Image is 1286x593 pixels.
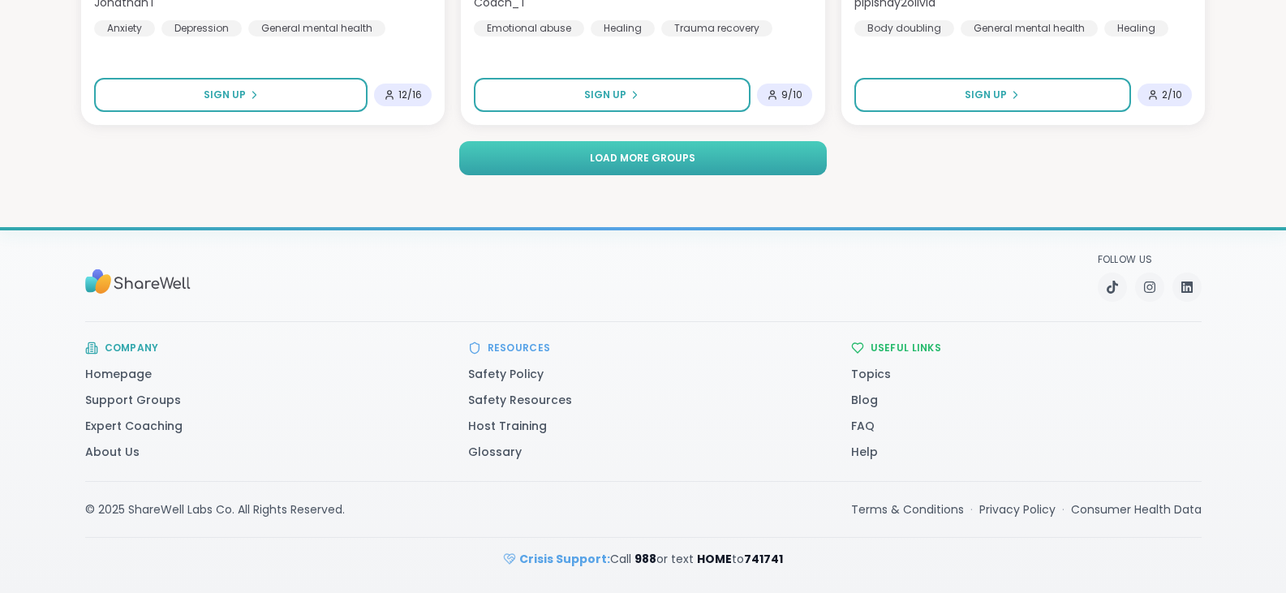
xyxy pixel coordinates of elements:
span: 2 / 10 [1162,88,1182,101]
div: Healing [591,20,655,37]
a: About Us [85,444,140,460]
p: Follow Us [1098,253,1202,266]
div: Trauma recovery [661,20,772,37]
a: Support Groups [85,392,181,408]
strong: 741741 [744,551,783,567]
a: Expert Coaching [85,418,183,434]
button: Sign Up [94,78,368,112]
a: Help [851,444,878,460]
div: Body doubling [854,20,954,37]
div: Emotional abuse [474,20,584,37]
button: Load more groups [459,141,828,175]
span: Sign Up [965,88,1007,102]
a: TikTok [1098,273,1127,302]
div: General mental health [248,20,385,37]
h3: Resources [488,342,551,355]
div: Depression [161,20,242,37]
a: LinkedIn [1172,273,1202,302]
a: Consumer Health Data [1071,501,1202,518]
a: Privacy Policy [979,501,1056,518]
a: Instagram [1135,273,1164,302]
a: Host Training [468,418,547,434]
button: Sign Up [474,78,750,112]
a: Glossary [468,444,522,460]
div: Healing [1104,20,1168,37]
a: Safety Policy [468,366,544,382]
div: General mental health [961,20,1098,37]
span: 12 / 16 [398,88,422,101]
span: · [970,501,973,518]
a: Topics [851,366,891,382]
strong: 988 [634,551,656,567]
h3: Company [105,342,159,355]
button: Sign Up [854,78,1131,112]
strong: Crisis Support: [519,551,610,567]
div: Anxiety [94,20,155,37]
span: · [1062,501,1064,518]
a: Terms & Conditions [851,501,964,518]
span: Sign Up [204,88,246,102]
div: © 2025 ShareWell Labs Co. All Rights Reserved. [85,501,345,518]
span: 9 / 10 [781,88,802,101]
a: FAQ [851,418,875,434]
span: Call or text to [519,551,783,567]
a: Blog [851,392,878,408]
span: Sign Up [584,88,626,102]
a: Homepage [85,366,152,382]
span: Load more groups [590,151,695,165]
strong: HOME [697,551,732,567]
img: Sharewell [85,261,191,302]
a: Safety Resources [468,392,572,408]
h3: Useful Links [871,342,942,355]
